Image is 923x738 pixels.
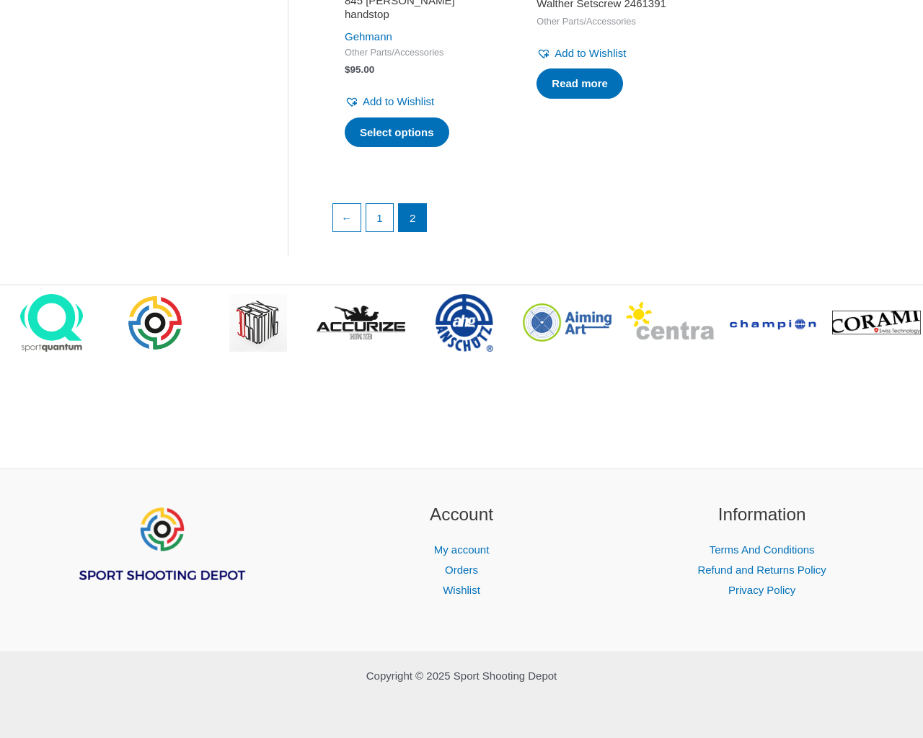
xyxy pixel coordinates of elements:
[536,43,626,63] a: Add to Wishlist
[536,68,623,99] a: Read more about “Walther Setscrew 2461391”
[345,64,374,75] bdi: 95.00
[555,47,626,59] span: Add to Wishlist
[29,666,894,686] p: Copyright © 2025 Sport Shooting Depot
[330,502,594,600] aside: Footer Widget 2
[345,117,449,148] a: Select options for “845 Gehmann handstop”
[630,540,894,600] nav: Information
[445,564,478,576] a: Orders
[536,16,688,28] span: Other Parts/Accessories
[332,203,893,239] nav: Product Pagination
[333,204,361,231] a: ←
[330,502,594,528] h2: Account
[443,584,480,596] a: Wishlist
[366,204,394,231] a: Page 1
[345,92,434,112] a: Add to Wishlist
[330,540,594,600] nav: Account
[345,47,496,59] span: Other Parts/Accessories
[363,95,434,107] span: Add to Wishlist
[434,543,490,556] a: My account
[345,64,350,75] span: $
[345,30,392,43] a: Gehmann
[697,564,826,576] a: Refund and Returns Policy
[29,502,293,618] aside: Footer Widget 1
[630,502,894,600] aside: Footer Widget 3
[630,502,894,528] h2: Information
[710,543,815,556] a: Terms And Conditions
[399,204,426,231] span: Page 2
[728,584,795,596] a: Privacy Policy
